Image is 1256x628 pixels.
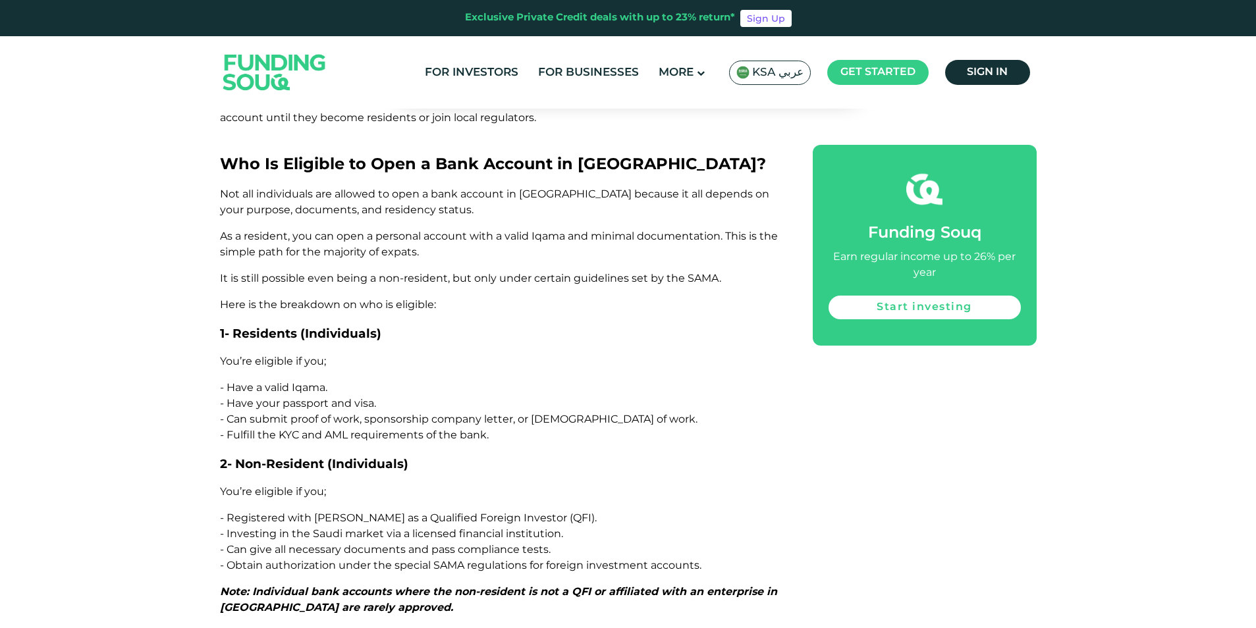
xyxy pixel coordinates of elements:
[220,429,489,441] span: - Fulfill the KYC and AML requirements of the bank.
[736,66,750,79] img: SA Flag
[220,485,326,498] span: You’re eligible if you;
[220,188,769,216] span: Not all individuals are allowed to open a bank account in [GEOGRAPHIC_DATA] because it all depend...
[752,65,804,80] span: KSA عربي
[465,11,735,26] div: Exclusive Private Credit deals with up to 23% return*
[220,230,778,258] span: As a resident, you can open a personal account with a valid Iqama and minimal documentation. This...
[829,296,1021,319] a: Start investing
[220,355,326,367] span: You’re eligible if you;
[220,326,381,341] span: 1- Residents (Individuals)
[210,39,339,105] img: Logo
[220,381,327,394] span: - Have a valid Iqama.
[220,456,408,471] span: 2- Non-Resident (Individuals)
[422,62,522,84] a: For Investors
[535,62,642,84] a: For Businesses
[220,527,563,540] span: - Investing in the Saudi market via a licensed financial institution.
[840,67,915,77] span: Get started
[220,154,766,173] span: Who Is Eligible to Open a Bank Account in [GEOGRAPHIC_DATA]?
[220,272,721,284] span: It is still possible even being a non-resident, but only under certain guidelines set by the SAMA.
[220,543,551,556] span: - Can give all necessary documents and pass compliance tests.
[220,397,376,409] span: - Have your passport and visa.
[220,413,697,425] span: - Can submit proof of work, sponsorship company letter, or [DEMOGRAPHIC_DATA] of work.
[220,585,777,614] span: Note: Individual bank accounts where the non-resident is not a QFI or affiliated with an enterpri...
[740,10,792,27] a: Sign Up
[220,298,436,311] span: Here is the breakdown on who is eligible:
[868,226,981,241] span: Funding Souq
[967,67,1008,77] span: Sign in
[945,60,1030,85] a: Sign in
[829,249,1021,281] div: Earn regular income up to 26% per year
[906,171,942,207] img: fsicon
[659,67,694,78] span: More
[220,559,701,571] span: - Obtain authorization under the special SAMA regulations for foreign investment accounts.
[220,511,597,524] span: - Registered with [PERSON_NAME] as a Qualified Foreign Investor (QFI).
